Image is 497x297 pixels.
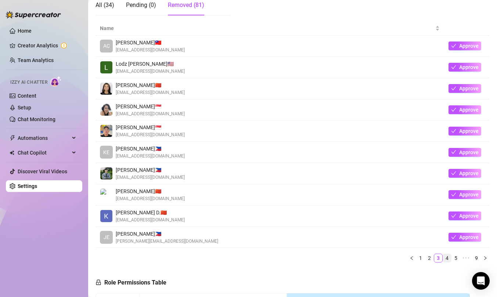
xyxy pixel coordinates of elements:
button: right [481,254,490,262]
img: Jv Funtaniel [100,167,112,180]
li: 1 [416,254,425,262]
span: Name [100,24,434,32]
li: 3 [434,254,443,262]
a: Creator Analytics exclamation-circle [18,40,76,51]
span: [EMAIL_ADDRESS][DOMAIN_NAME] [116,111,185,117]
button: Approve [449,41,481,50]
span: check [451,213,456,218]
span: check [451,171,456,176]
span: Lodz [PERSON_NAME] 🇺🇸 [116,60,185,68]
img: Kyl Dominic Lazarte [100,210,112,222]
span: [PERSON_NAME] 🇵🇭 [116,145,185,153]
li: 2 [425,254,434,262]
li: 5 [451,254,460,262]
a: Chat Monitoring [18,116,55,122]
a: Team Analytics [18,57,54,63]
li: Next Page [481,254,490,262]
span: [PERSON_NAME] 🇵🇭 [116,166,185,174]
span: Approve [459,170,479,176]
span: [PERSON_NAME] 🇸🇬 [116,123,185,131]
button: Approve [449,211,481,220]
li: 9 [472,254,481,262]
button: Approve [449,148,481,157]
span: [EMAIL_ADDRESS][DOMAIN_NAME] [116,217,185,224]
span: left [410,256,414,260]
span: [PERSON_NAME] 🇵🇭 [116,230,218,238]
div: All (34) [96,1,114,10]
span: AC [103,42,110,50]
span: Izzy AI Chatter [10,79,47,86]
span: Approve [459,107,479,113]
span: [EMAIL_ADDRESS][DOMAIN_NAME] [116,153,185,160]
a: Settings [18,183,37,189]
span: check [451,128,456,134]
img: AI Chatter [50,76,62,87]
span: check [451,107,456,112]
a: Home [18,28,32,34]
img: Lodz Mathers [100,61,112,73]
img: logo-BBDzfeDw.svg [6,11,61,18]
button: Approve [449,169,481,178]
div: Removed (81) [168,1,204,10]
span: [PERSON_NAME] 🇨🇳 [116,187,185,195]
span: check [451,86,456,91]
span: check [451,65,456,70]
h5: Role Permissions Table [96,278,166,287]
span: Approve [459,64,479,70]
button: Approve [449,127,481,135]
span: [EMAIL_ADDRESS][DOMAIN_NAME] [116,89,185,96]
span: [EMAIL_ADDRESS][DOMAIN_NAME] [116,131,185,138]
span: Approve [459,43,479,49]
a: 5 [452,254,460,262]
img: Glenn Cruz [100,104,112,116]
span: JE [104,233,109,241]
th: Name [96,21,444,36]
img: Louie Lazarte [100,189,112,201]
img: Gian Razal [100,125,112,137]
span: [PERSON_NAME] 🇸🇬 [116,102,185,111]
a: Content [18,93,36,99]
span: thunderbolt [10,135,15,141]
button: Approve [449,63,481,72]
span: Approve [459,234,479,240]
button: Approve [449,190,481,199]
button: Approve [449,105,481,114]
span: ••• [460,254,472,262]
li: Previous Page [407,254,416,262]
button: left [407,254,416,262]
div: Open Intercom Messenger [472,272,490,290]
span: lock [96,279,101,285]
a: 3 [434,254,442,262]
div: Pending (0) [126,1,156,10]
span: check [451,149,456,155]
a: 2 [425,254,433,262]
a: 9 [472,254,480,262]
span: [PERSON_NAME] 🇨🇳 [116,81,185,89]
span: Approve [459,149,479,155]
span: [PERSON_NAME] D. 🇨🇳 [116,209,185,217]
span: [EMAIL_ADDRESS][DOMAIN_NAME] [116,68,185,75]
span: Automations [18,132,70,144]
span: Chat Copilot [18,147,70,159]
li: Next 5 Pages [460,254,472,262]
span: [PERSON_NAME][EMAIL_ADDRESS][DOMAIN_NAME] [116,238,218,245]
img: Lea Fe Santa Ana [100,83,112,95]
button: Approve [449,84,481,93]
span: [EMAIL_ADDRESS][DOMAIN_NAME] [116,195,185,202]
span: [EMAIL_ADDRESS][DOMAIN_NAME] [116,47,185,54]
button: Approve [449,233,481,242]
span: KE [103,148,109,156]
span: right [483,256,487,260]
span: Approve [459,86,479,91]
a: 4 [443,254,451,262]
a: Discover Viral Videos [18,169,67,174]
span: check [451,235,456,240]
span: check [451,43,456,48]
a: 1 [417,254,425,262]
li: 4 [443,254,451,262]
span: check [451,192,456,197]
span: Approve [459,192,479,198]
span: [EMAIL_ADDRESS][DOMAIN_NAME] [116,174,185,181]
a: Setup [18,105,31,111]
span: Approve [459,213,479,219]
